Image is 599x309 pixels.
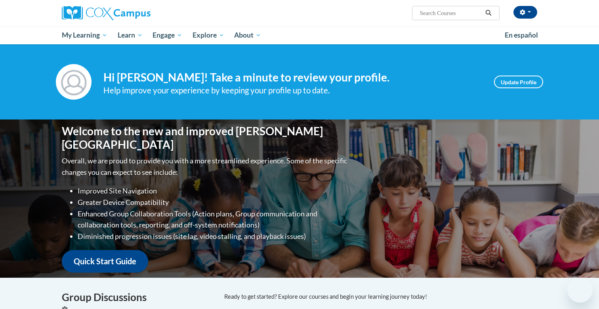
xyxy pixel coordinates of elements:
[78,231,349,242] li: Diminished progression issues (site lag, video stalling, and playback issues)
[103,84,482,97] div: Help improve your experience by keeping your profile up to date.
[78,197,349,208] li: Greater Device Compatibility
[234,30,261,40] span: About
[419,8,483,18] input: Search Courses
[62,125,349,151] h1: Welcome to the new and improved [PERSON_NAME][GEOGRAPHIC_DATA]
[147,26,187,44] a: Engage
[500,27,543,44] a: En español
[78,185,349,197] li: Improved Site Navigation
[50,26,549,44] div: Main menu
[153,30,182,40] span: Engage
[193,30,224,40] span: Explore
[494,76,543,88] a: Update Profile
[187,26,229,44] a: Explore
[103,71,482,84] h4: Hi [PERSON_NAME]! Take a minute to review your profile.
[62,290,212,305] h4: Group Discussions
[513,6,537,19] button: Account Settings
[78,208,349,231] li: Enhanced Group Collaboration Tools (Action plans, Group communication and collaboration tools, re...
[567,277,593,303] iframe: Button to launch messaging window
[62,6,151,20] img: Cox Campus
[62,155,349,178] p: Overall, we are proud to provide you with a more streamlined experience. Some of the specific cha...
[57,26,113,44] a: My Learning
[62,250,148,273] a: Quick Start Guide
[62,30,107,40] span: My Learning
[56,64,92,100] img: Profile Image
[483,8,494,18] button: Search
[113,26,148,44] a: Learn
[505,31,538,39] span: En español
[118,30,143,40] span: Learn
[62,6,212,20] a: Cox Campus
[229,26,267,44] a: About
